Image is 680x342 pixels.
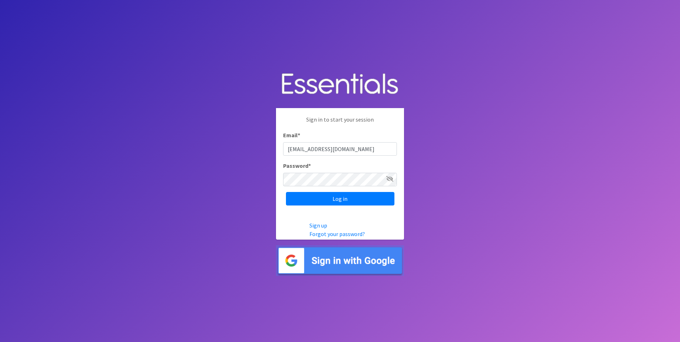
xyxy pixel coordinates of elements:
abbr: required [298,132,300,139]
label: Email [283,131,300,139]
a: Forgot your password? [309,230,365,237]
label: Password [283,161,311,170]
a: Sign up [309,222,327,229]
input: Log in [286,192,394,205]
abbr: required [308,162,311,169]
img: Human Essentials [276,66,404,103]
p: Sign in to start your session [283,115,397,131]
img: Sign in with Google [276,245,404,276]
